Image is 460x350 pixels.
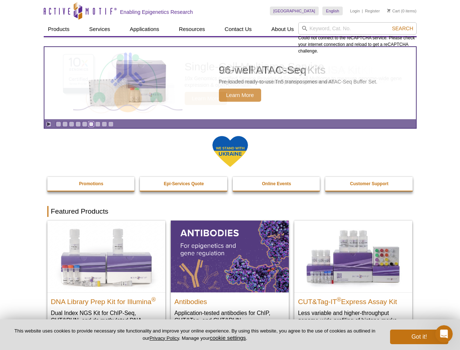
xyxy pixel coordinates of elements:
[82,121,87,127] a: Go to slide 5
[89,121,94,127] a: Go to slide 6
[262,181,291,186] strong: Online Events
[46,121,51,127] a: Toggle autoplay
[47,221,165,338] a: DNA Library Prep Kit for Illumina DNA Library Prep Kit for Illumina® Dual Index NGS Kit for ChIP-...
[365,8,380,13] a: Register
[140,177,228,191] a: Epi-Services Quote
[47,206,413,217] h2: Featured Products
[350,8,360,13] a: Login
[390,25,415,32] button: Search
[233,177,321,191] a: Online Events
[298,22,417,54] div: Could not connect to the reCAPTCHA service. Please check your internet connection and reload to g...
[294,221,412,292] img: CUT&Tag-IT® Express Assay Kit
[51,295,162,306] h2: DNA Library Prep Kit for Illumina
[171,221,289,292] img: All Antibodies
[322,7,343,15] a: English
[212,135,248,168] img: We Stand With Ukraine
[267,22,298,36] a: About Us
[362,7,363,15] li: |
[12,328,378,342] p: This website uses cookies to provide necessary site functionality and improve your online experie...
[298,295,409,306] h2: CUT&Tag-IT Express Assay Kit
[171,221,289,331] a: All Antibodies Antibodies Application-tested antibodies for ChIP, CUT&Tag, and CUT&RUN.
[387,8,400,13] a: Cart
[69,121,74,127] a: Go to slide 3
[102,121,107,127] a: Go to slide 8
[325,177,413,191] a: Customer Support
[387,7,417,15] li: (0 items)
[337,296,341,302] sup: ®
[350,181,388,186] strong: Customer Support
[56,121,61,127] a: Go to slide 1
[108,121,114,127] a: Go to slide 9
[47,221,165,292] img: DNA Library Prep Kit for Illumina
[174,22,209,36] a: Resources
[298,309,409,324] p: Less variable and higher-throughput genome-wide profiling of histone marks​.
[392,26,413,31] span: Search
[174,295,285,306] h2: Antibodies
[85,22,115,36] a: Services
[210,335,246,341] button: cookie settings
[387,9,390,12] img: Your Cart
[220,22,256,36] a: Contact Us
[149,335,179,341] a: Privacy Policy
[298,22,417,35] input: Keyword, Cat. No.
[390,330,448,344] button: Got it!
[120,9,193,15] h2: Enabling Epigenetics Research
[164,181,204,186] strong: Epi-Services Quote
[79,181,103,186] strong: Promotions
[51,309,162,331] p: Dual Index NGS Kit for ChIP-Seq, CUT&RUN, and ds methylated DNA assays.
[435,325,453,343] iframe: Intercom live chat
[44,22,74,36] a: Products
[62,121,68,127] a: Go to slide 2
[125,22,164,36] a: Applications
[95,121,101,127] a: Go to slide 7
[294,221,412,331] a: CUT&Tag-IT® Express Assay Kit CUT&Tag-IT®Express Assay Kit Less variable and higher-throughput ge...
[270,7,319,15] a: [GEOGRAPHIC_DATA]
[152,296,156,302] sup: ®
[47,177,135,191] a: Promotions
[174,309,285,324] p: Application-tested antibodies for ChIP, CUT&Tag, and CUT&RUN.
[75,121,81,127] a: Go to slide 4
